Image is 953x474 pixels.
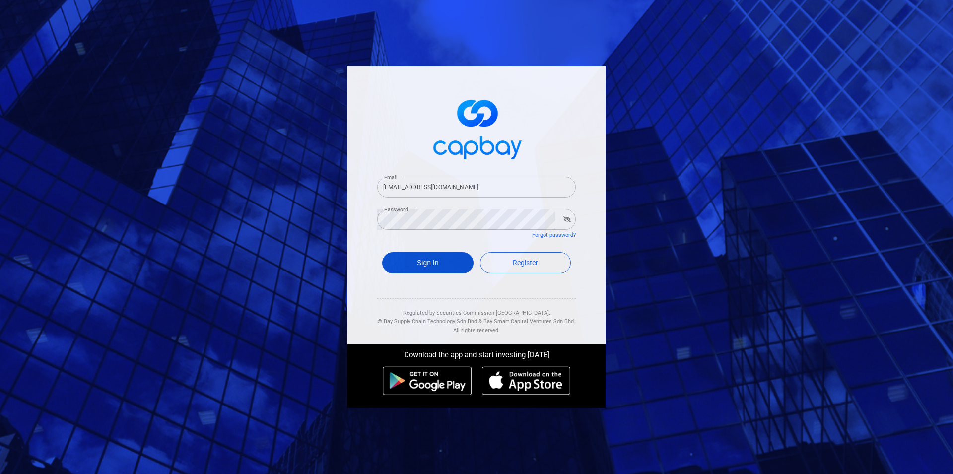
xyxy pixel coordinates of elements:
[483,318,575,325] span: Bay Smart Capital Ventures Sdn Bhd.
[513,259,538,267] span: Register
[532,232,576,238] a: Forgot password?
[340,344,613,361] div: Download the app and start investing [DATE]
[378,318,477,325] span: © Bay Supply Chain Technology Sdn Bhd
[427,91,526,165] img: logo
[377,299,576,335] div: Regulated by Securities Commission [GEOGRAPHIC_DATA]. & All rights reserved.
[480,252,571,273] a: Register
[382,252,474,273] button: Sign In
[384,174,397,181] label: Email
[384,206,408,213] label: Password
[383,366,472,395] img: android
[482,366,570,395] img: ios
